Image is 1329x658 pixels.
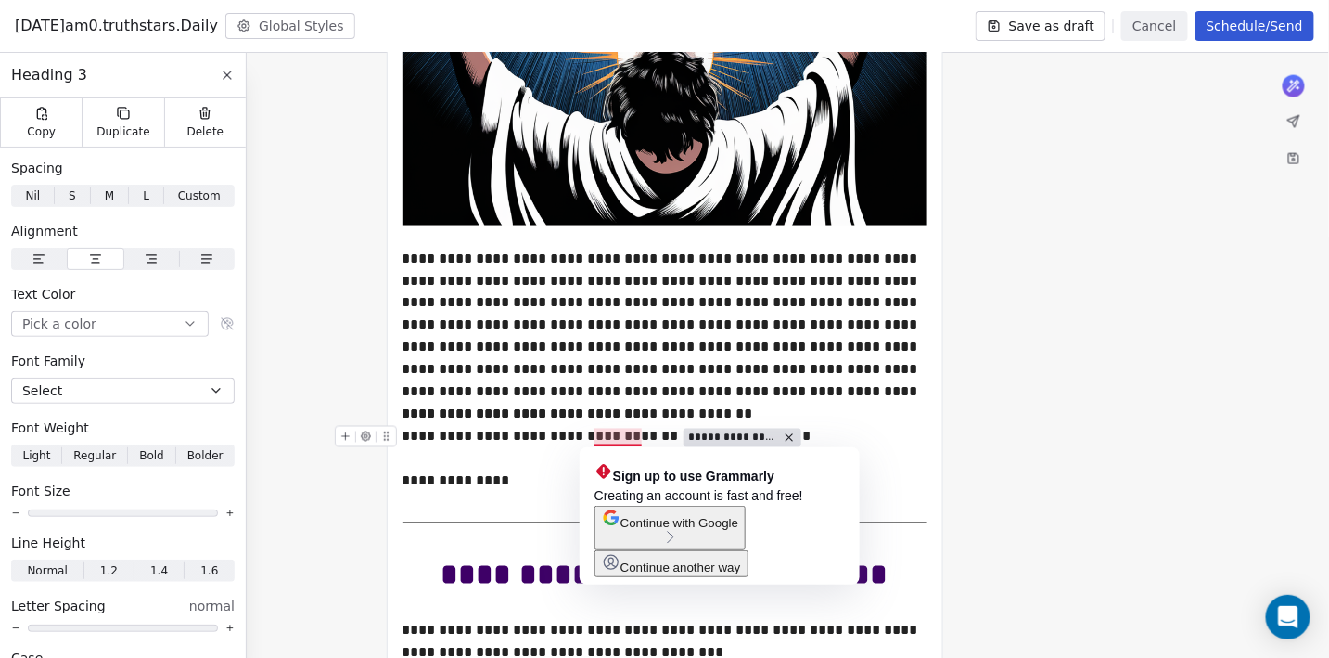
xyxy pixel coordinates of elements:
[11,64,87,86] span: Heading 3
[11,222,78,240] span: Alignment
[225,13,355,39] button: Global Styles
[11,285,75,303] span: Text Color
[1195,11,1314,41] button: Schedule/Send
[69,187,76,204] span: S
[22,381,62,400] span: Select
[11,482,70,500] span: Font Size
[187,124,224,139] span: Delete
[11,311,209,337] button: Pick a color
[15,15,218,37] span: [DATE]am0.truthstars.Daily
[22,447,50,464] span: Light
[11,534,85,552] span: Line Height
[105,187,114,204] span: M
[11,597,106,615] span: Letter Spacing
[189,597,235,615] span: normal
[143,187,149,204] span: L
[200,562,218,579] span: 1.6
[187,447,224,464] span: Bolder
[11,159,63,177] span: Spacing
[178,187,221,204] span: Custom
[139,447,164,464] span: Bold
[27,124,56,139] span: Copy
[73,447,116,464] span: Regular
[96,124,149,139] span: Duplicate
[27,562,67,579] span: Normal
[150,562,168,579] span: 1.4
[11,419,89,437] span: Font Weight
[11,352,85,370] span: Font Family
[1266,595,1310,639] div: Open Intercom Messenger
[25,187,40,204] span: Nil
[100,562,118,579] span: 1.2
[976,11,1106,41] button: Save as draft
[1121,11,1187,41] button: Cancel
